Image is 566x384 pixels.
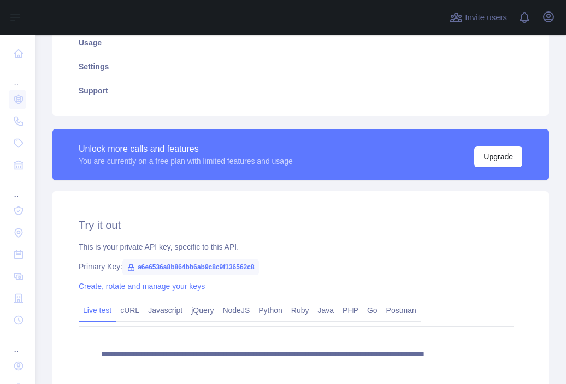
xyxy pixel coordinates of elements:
a: Usage [66,31,535,55]
a: PHP [338,302,363,319]
div: This is your private API key, specific to this API. [79,241,522,252]
a: Ruby [287,302,314,319]
button: Invite users [447,9,509,26]
a: Python [254,302,287,319]
a: Go [363,302,382,319]
a: Postman [382,302,421,319]
a: jQuery [187,302,218,319]
a: Live test [79,302,116,319]
div: Primary Key: [79,261,522,272]
a: NodeJS [218,302,254,319]
span: Invite users [465,11,507,24]
div: You are currently on a free plan with limited features and usage [79,156,293,167]
div: Unlock more calls and features [79,143,293,156]
button: Upgrade [474,146,522,167]
a: Settings [66,55,535,79]
a: Java [314,302,339,319]
div: ... [9,332,26,354]
a: Support [66,79,535,103]
h2: Try it out [79,217,522,233]
a: Create, rotate and manage your keys [79,282,205,291]
span: a6e6536a8b864bb6ab9c8c9f136562c8 [122,259,259,275]
div: ... [9,66,26,87]
div: ... [9,177,26,199]
a: cURL [116,302,144,319]
a: Javascript [144,302,187,319]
